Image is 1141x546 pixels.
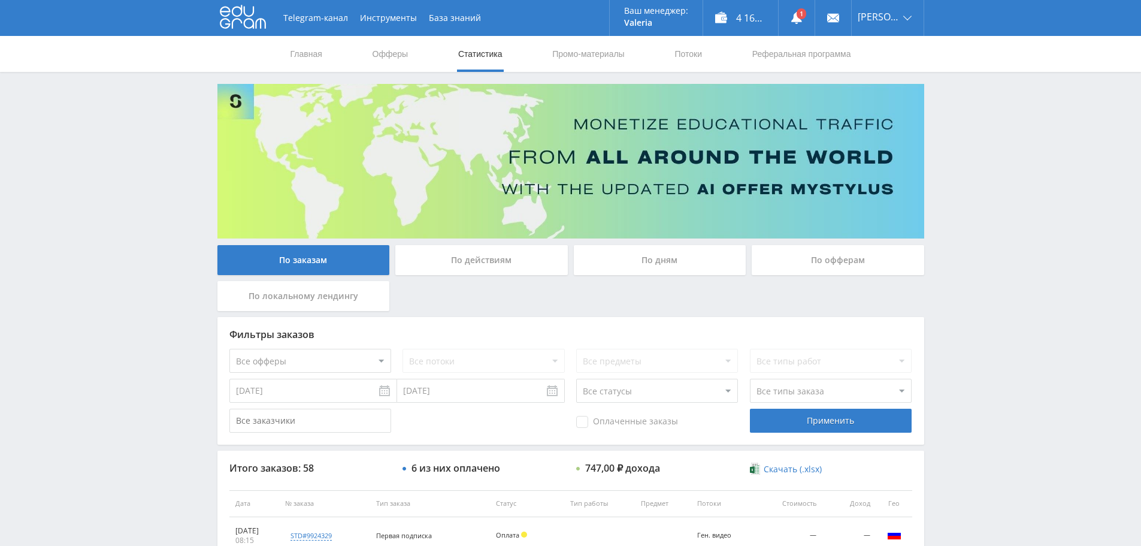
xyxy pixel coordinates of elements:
p: Ваш менеджер: [624,6,688,16]
a: Главная [289,36,323,72]
a: Потоки [673,36,703,72]
span: Скачать (.xlsx) [764,464,822,474]
th: Предмет [635,490,691,517]
span: Оплата [496,530,519,539]
input: Все заказчики [229,409,391,433]
a: Офферы [371,36,410,72]
a: Реферальная программа [751,36,852,72]
th: Доход [822,490,876,517]
p: Valeria [624,18,688,28]
div: [DATE] [235,526,274,536]
th: Потоки [691,490,756,517]
a: Статистика [457,36,504,72]
img: xlsx [750,463,760,475]
div: 08:15 [235,536,274,545]
th: Гео [876,490,912,517]
a: Скачать (.xlsx) [750,463,822,475]
th: Стоимость [756,490,822,517]
div: Итого заказов: 58 [229,463,391,473]
div: По действиям [395,245,568,275]
div: Применить [750,409,912,433]
div: По локальному лендингу [217,281,390,311]
div: По дням [574,245,746,275]
img: rus.png [887,527,901,542]
span: [PERSON_NAME] [858,12,900,22]
th: Дата [229,490,280,517]
th: Тип заказа [370,490,490,517]
span: Холд [521,532,527,538]
div: Ген. видео [697,532,750,539]
div: std#9924329 [290,531,332,541]
th: № заказа [279,490,370,517]
div: 6 из них оплачено [411,463,500,473]
div: По офферам [752,245,924,275]
th: Статус [490,490,564,517]
span: Оплаченные заказы [576,416,678,428]
span: Первая подписка [376,531,432,540]
div: По заказам [217,245,390,275]
th: Тип работы [564,490,635,517]
div: Фильтры заказов [229,329,912,340]
a: Промо-материалы [551,36,625,72]
div: 747,00 ₽ дохода [585,463,660,473]
img: Banner [217,84,924,239]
